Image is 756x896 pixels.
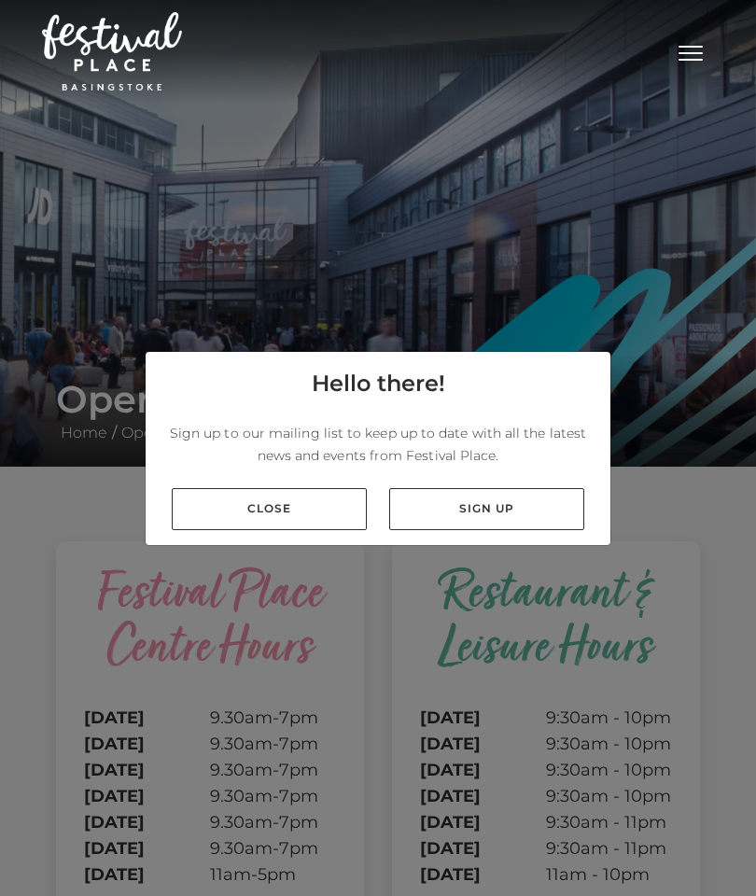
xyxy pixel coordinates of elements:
p: Sign up to our mailing list to keep up to date with all the latest news and events from Festival ... [161,422,595,467]
img: Festival Place Logo [42,12,182,91]
h4: Hello there! [312,367,445,400]
a: Sign up [389,488,584,530]
button: Toggle navigation [667,37,714,64]
a: Close [172,488,367,530]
